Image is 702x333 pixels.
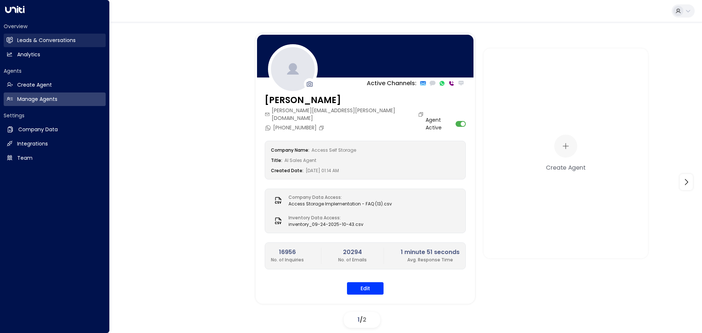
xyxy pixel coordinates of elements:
span: Access Storage Implementation - FAQ (13).csv [288,201,392,207]
label: Inventory Data Access: [288,215,360,221]
a: Create Agent [4,78,106,92]
label: Company Data Access: [288,194,388,201]
p: No. of Emails [338,257,367,263]
h2: Create Agent [17,81,52,89]
h2: 16956 [271,248,304,257]
h2: Manage Agents [17,95,57,103]
h2: Overview [4,23,106,30]
p: Active Channels: [367,79,416,88]
a: Analytics [4,48,106,61]
h2: Analytics [17,51,40,58]
label: Agent Active [426,116,453,132]
a: Team [4,151,106,165]
a: Integrations [4,137,106,151]
label: Created Date: [271,167,303,174]
h2: Settings [4,112,106,119]
h2: Company Data [18,126,58,133]
h2: 1 minute 51 seconds [401,248,460,257]
h2: 20294 [338,248,367,257]
span: 1 [358,315,360,324]
div: Create Agent [546,163,585,172]
label: Company Name: [271,147,309,153]
p: Avg. Response Time [401,257,460,263]
a: Company Data [4,123,106,136]
p: No. of Inquiries [271,257,304,263]
h2: Integrations [17,140,48,148]
span: 2 [363,315,366,324]
span: Access Self Storage [312,147,356,153]
div: [PHONE_NUMBER] [265,124,326,132]
a: Manage Agents [4,92,106,106]
h2: Leads & Conversations [17,37,76,44]
button: Copy [318,125,326,131]
div: [PERSON_NAME][EMAIL_ADDRESS][PERSON_NAME][DOMAIN_NAME] [265,107,426,122]
span: inventory_09-24-2025-10-43.csv [288,221,363,228]
div: / [344,312,380,328]
span: AI Sales Agent [284,157,316,163]
button: Edit [347,282,384,295]
h2: Team [17,154,33,162]
button: Copy [418,111,426,117]
span: [DATE] 01:14 AM [306,167,339,174]
a: Leads & Conversations [4,34,106,47]
label: Title: [271,157,282,163]
h3: [PERSON_NAME] [265,94,426,107]
h2: Agents [4,67,106,75]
